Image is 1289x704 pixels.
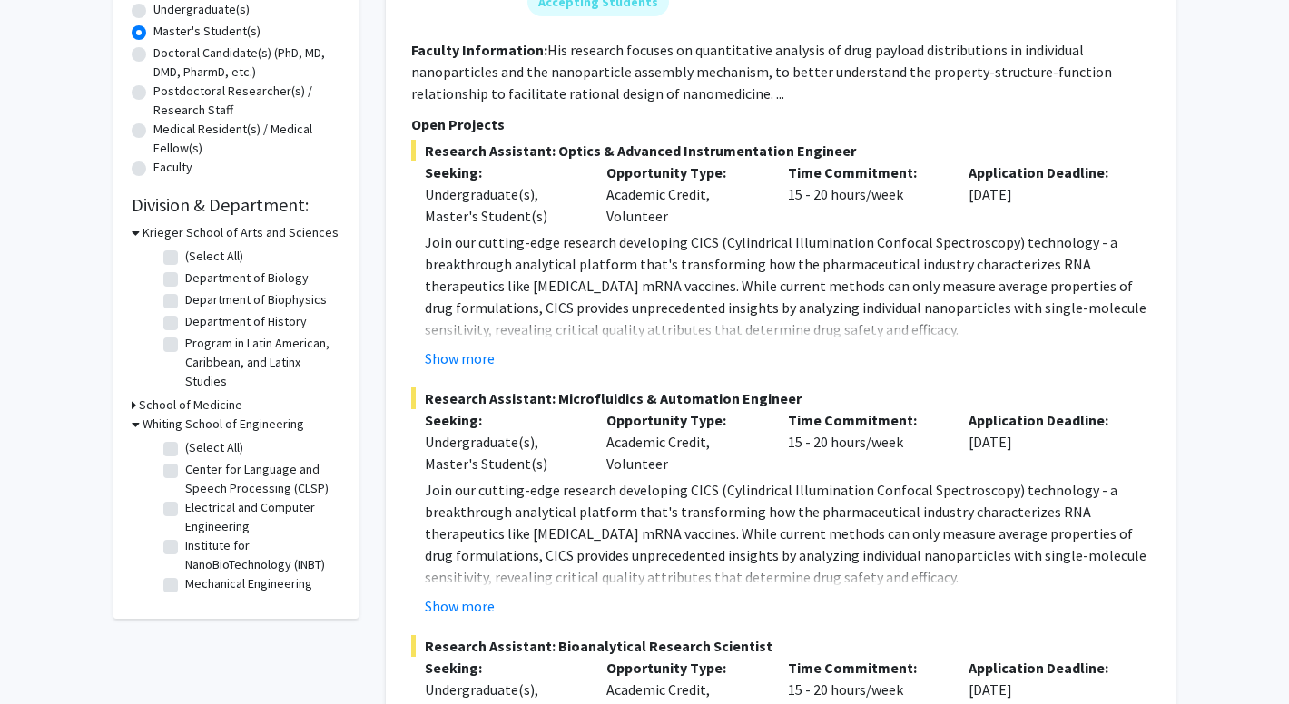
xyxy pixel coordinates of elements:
span: Research Assistant: Bioanalytical Research Scientist [411,635,1150,657]
label: Center for Language and Speech Processing (CLSP) [185,460,336,498]
h3: Krieger School of Arts and Sciences [143,223,339,242]
label: Electrical and Computer Engineering [185,498,336,536]
p: Seeking: [425,161,579,183]
label: Mechanical Engineering [185,574,312,593]
p: Opportunity Type: [606,657,761,679]
label: Department of History [185,312,307,331]
label: Doctoral Candidate(s) (PhD, MD, DMD, PharmD, etc.) [153,44,340,82]
p: Join our cutting-edge research developing CICS (Cylindrical Illumination Confocal Spectroscopy) t... [425,479,1150,588]
h2: Division & Department: [132,194,340,216]
div: Academic Credit, Volunteer [593,161,774,227]
label: Postdoctoral Researcher(s) / Research Staff [153,82,340,120]
p: Time Commitment: [788,409,942,431]
p: Open Projects [411,113,1150,135]
label: Institute for NanoBioTechnology (INBT) [185,536,336,574]
h3: Whiting School of Engineering [143,415,304,434]
label: Department of Biophysics [185,290,327,309]
label: (Select All) [185,247,243,266]
div: [DATE] [955,161,1136,227]
div: Undergraduate(s), Master's Student(s) [425,431,579,474]
fg-read-more: His research focuses on quantitative analysis of drug payload distributions in individual nanopar... [411,41,1112,103]
b: Faculty Information: [411,41,547,59]
span: Research Assistant: Optics & Advanced Instrumentation Engineer [411,140,1150,161]
label: Department of Biology [185,269,309,288]
p: Join our cutting-edge research developing CICS (Cylindrical Illumination Confocal Spectroscopy) t... [425,231,1150,340]
label: Program in Latin American, Caribbean, and Latinx Studies [185,334,336,391]
p: Seeking: [425,657,579,679]
div: 15 - 20 hours/week [774,409,956,474]
p: Application Deadline: [969,161,1123,183]
div: [DATE] [955,409,1136,474]
p: Time Commitment: [788,657,942,679]
p: Opportunity Type: [606,161,761,183]
label: (Select All) [185,438,243,457]
p: Opportunity Type: [606,409,761,431]
div: Undergraduate(s), Master's Student(s) [425,183,579,227]
p: Seeking: [425,409,579,431]
iframe: Chat [14,622,77,690]
h3: School of Medicine [139,396,242,415]
p: Time Commitment: [788,161,942,183]
button: Show more [425,347,495,369]
label: Faculty [153,158,192,177]
button: Show more [425,595,495,617]
p: Application Deadline: [969,409,1123,431]
div: 15 - 20 hours/week [774,161,956,227]
label: Master's Student(s) [153,22,261,41]
span: Research Assistant: Microfluidics & Automation Engineer [411,387,1150,409]
p: Application Deadline: [969,657,1123,679]
label: Medical Resident(s) / Medical Fellow(s) [153,120,340,158]
div: Academic Credit, Volunteer [593,409,774,474]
